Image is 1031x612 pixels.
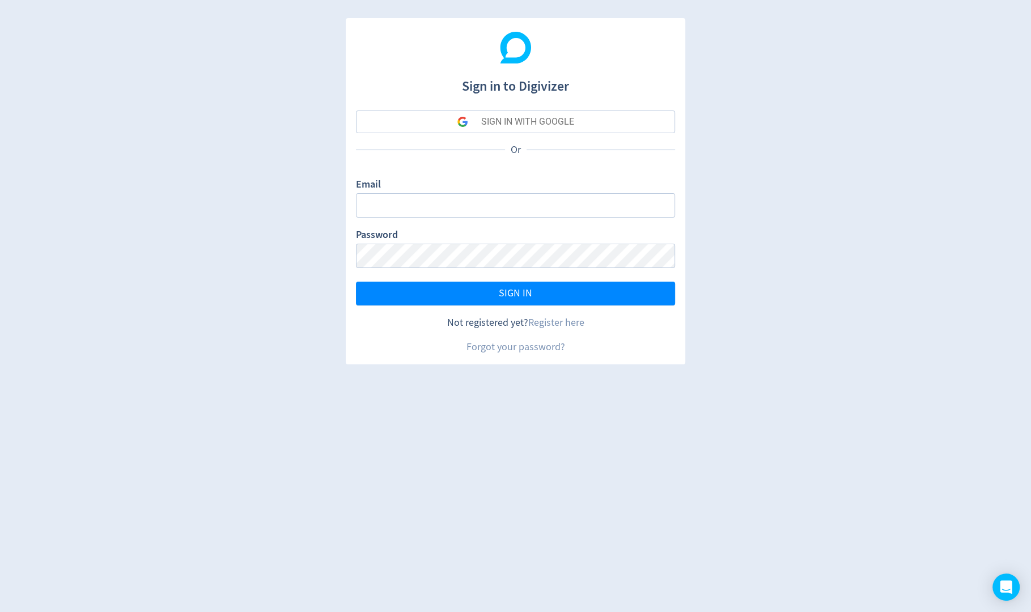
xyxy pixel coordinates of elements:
[356,282,675,305] button: SIGN IN
[992,573,1020,601] div: Open Intercom Messenger
[356,110,675,133] button: SIGN IN WITH GOOGLE
[356,228,398,244] label: Password
[481,110,574,133] div: SIGN IN WITH GOOGLE
[528,316,584,329] a: Register here
[500,32,532,63] img: Digivizer Logo
[356,316,675,330] div: Not registered yet?
[356,177,381,193] label: Email
[505,143,527,157] p: Or
[356,67,675,96] h1: Sign in to Digivizer
[466,341,565,354] a: Forgot your password?
[499,288,532,299] span: SIGN IN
